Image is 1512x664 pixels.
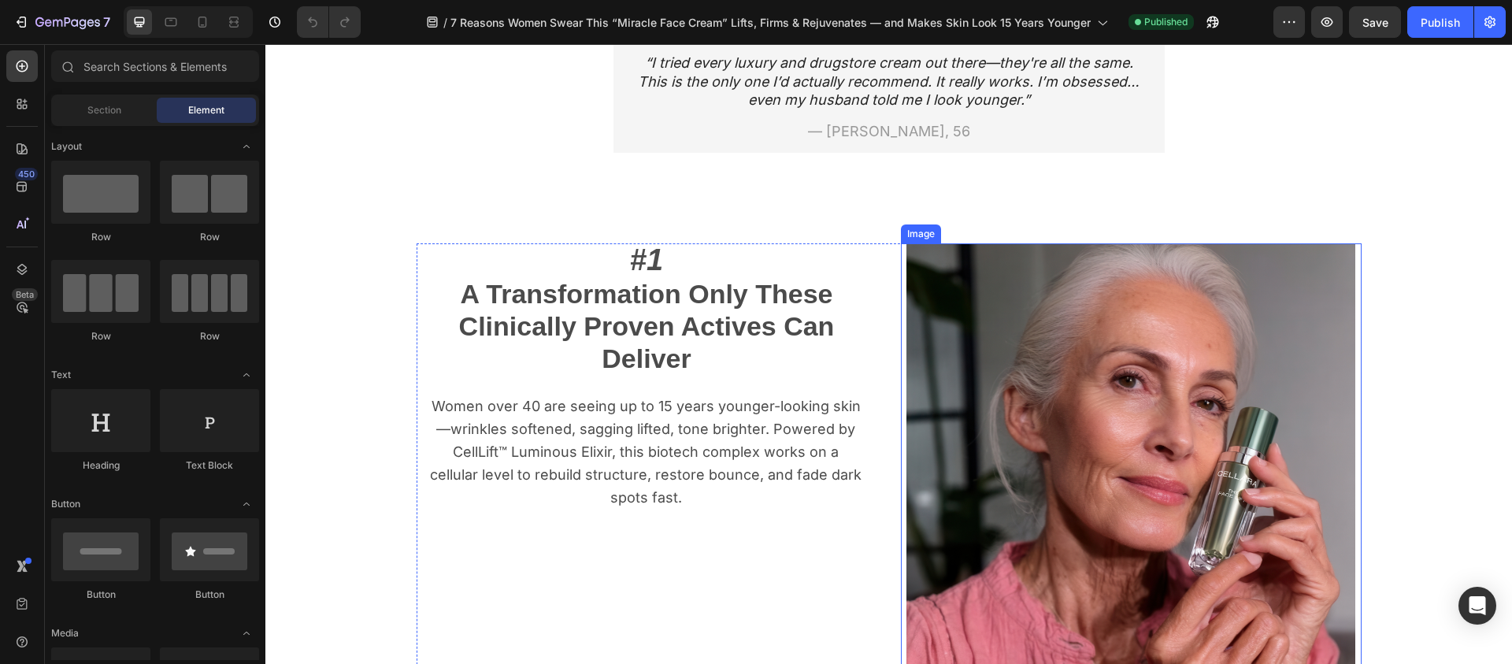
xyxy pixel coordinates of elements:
p: Women over 40 are seeing up to 15 years younger-looking skin—wrinkles softened, sagging lifted, t... [163,351,598,465]
span: — [PERSON_NAME], 56 [543,79,705,95]
div: Row [160,329,259,343]
div: Button [51,588,150,602]
div: Row [51,329,150,343]
span: Toggle open [234,492,259,517]
span: / [443,14,447,31]
strong: A Transformation Only These Clinically Proven Actives Can Deliver [194,235,569,329]
button: 7 [6,6,117,38]
input: Search Sections & Elements [51,50,259,82]
div: Open Intercom Messenger [1458,587,1496,625]
div: 450 [15,168,38,180]
span: Layout [51,139,82,154]
div: Publish [1421,14,1460,31]
div: Row [160,230,259,244]
div: Undo/Redo [297,6,361,38]
div: Beta [12,288,38,301]
img: Cellara_face_cream_UGC_2.png [641,199,1090,648]
span: Toggle open [234,134,259,159]
button: Publish [1407,6,1473,38]
p: #1 [165,201,598,231]
span: Media [51,626,79,640]
span: Toggle open [234,362,259,388]
div: Image [639,183,673,197]
div: Text Block [160,458,259,473]
span: Save [1362,16,1388,29]
span: Text [51,368,71,382]
span: 7 Reasons Women Swear This “Miracle Face Cream” Lifts, Firms & Rejuvenates — and Makes Skin Look ... [450,14,1091,31]
span: Element [188,103,224,117]
div: Button [160,588,259,602]
iframe: Design area [265,44,1512,664]
span: Published [1144,15,1188,29]
span: Section [87,103,121,117]
div: Heading [51,458,150,473]
div: Row [51,230,150,244]
span: Toggle open [234,621,259,646]
button: Save [1349,6,1401,38]
span: Button [51,497,80,511]
p: 7 [103,13,110,32]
